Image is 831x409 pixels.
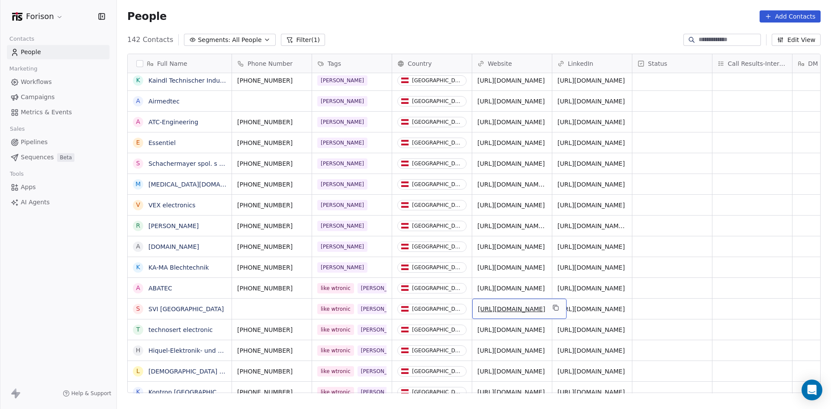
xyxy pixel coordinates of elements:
a: SVI [GEOGRAPHIC_DATA] [148,306,224,312]
span: [PERSON_NAME] [358,325,408,335]
span: Apps [21,183,36,192]
a: [URL][DOMAIN_NAME] [557,306,625,312]
div: Status [632,54,712,73]
span: Pipelines [21,138,48,147]
div: [GEOGRAPHIC_DATA] [412,389,463,395]
span: like wtronic [317,366,354,377]
div: [GEOGRAPHIC_DATA] [412,264,463,271]
span: [PERSON_NAME] [358,387,408,397]
div: Open Intercom Messenger [802,380,822,400]
div: Phone Number [232,54,312,73]
div: Country [392,54,472,73]
span: like wtronic [317,345,354,356]
div: K [136,76,140,85]
div: [GEOGRAPHIC_DATA] [412,77,463,84]
a: [URL][DOMAIN_NAME] [557,368,625,375]
span: Forison [26,11,54,22]
span: LinkedIn [568,59,593,68]
span: [PHONE_NUMBER] [237,367,306,376]
span: All People [232,35,261,45]
a: Apps [7,180,110,194]
span: [PHONE_NUMBER] [237,284,306,293]
a: [DEMOGRAPHIC_DATA] Lighting Solution [148,368,271,375]
span: [PERSON_NAME] [358,366,408,377]
a: Airmedtec [148,98,180,105]
span: like wtronic [317,304,354,314]
div: A [136,97,140,106]
div: V [136,200,140,209]
a: People [7,45,110,59]
div: Tags [312,54,392,73]
a: Schachermayer spol. s r.o [148,160,227,167]
a: [URL][DOMAIN_NAME] [557,389,625,396]
div: [GEOGRAPHIC_DATA] [412,119,463,125]
a: [URL][DOMAIN_NAME][MEDICAL_DATA] [477,181,596,188]
a: Campaigns [7,90,110,104]
div: Full Name [128,54,232,73]
div: K [136,263,140,272]
span: Tools [6,167,27,180]
span: like wtronic [317,283,354,293]
div: R [136,221,140,230]
a: [PERSON_NAME] [148,222,199,229]
a: [URL][DOMAIN_NAME] [477,264,545,271]
a: [URL][DOMAIN_NAME] [557,77,625,84]
span: [PHONE_NUMBER] [237,222,306,230]
a: [URL][DOMAIN_NAME] [557,119,625,126]
span: Contacts [6,32,38,45]
div: LinkedIn [552,54,632,73]
div: a [136,242,140,251]
span: [PHONE_NUMBER] [237,159,306,168]
span: Metrics & Events [21,108,72,117]
span: [PERSON_NAME] [317,262,367,273]
span: [PERSON_NAME] [317,138,367,148]
span: [PERSON_NAME] [317,242,367,252]
div: [GEOGRAPHIC_DATA] [412,368,463,374]
span: Status [648,59,667,68]
div: [GEOGRAPHIC_DATA] [412,306,463,312]
span: [PERSON_NAME] [317,117,367,127]
span: [PERSON_NAME] [358,304,408,314]
div: grid [128,73,232,393]
a: [URL][DOMAIN_NAME] [557,160,625,167]
span: Full Name [157,59,187,68]
div: H [136,346,141,355]
span: [PHONE_NUMBER] [237,118,306,126]
a: [URL][DOMAIN_NAME] [477,347,545,354]
a: [URL][DOMAIN_NAME] [557,139,625,146]
a: [URL][DOMAIN_NAME] [477,160,545,167]
a: Help & Support [63,390,111,397]
span: [PHONE_NUMBER] [237,388,306,396]
span: [PHONE_NUMBER] [237,138,306,147]
a: [URL][DOMAIN_NAME] [557,98,625,105]
div: [GEOGRAPHIC_DATA] [412,98,463,104]
a: ABATEC [148,285,172,292]
a: [URL][DOMAIN_NAME][PERSON_NAME] [557,222,675,229]
a: [URL][DOMAIN_NAME] [478,306,545,312]
div: A [136,283,140,293]
a: ATC-Engineering [148,119,198,126]
a: [URL][DOMAIN_NAME] [557,202,625,209]
span: 142 Contacts [127,35,173,45]
span: [PERSON_NAME] [317,221,367,231]
a: [URL][DOMAIN_NAME] [477,98,545,105]
a: [URL][DOMAIN_NAME] [477,389,545,396]
a: Workflows [7,75,110,89]
div: t [136,325,140,334]
a: Kaindl Technischer Industriebedarf [148,77,253,84]
a: [URL][DOMAIN_NAME] [477,326,545,333]
div: [GEOGRAPHIC_DATA] [412,285,463,291]
span: Country [408,59,432,68]
span: Help & Support [71,390,111,397]
a: [URL][DOMAIN_NAME] [477,285,545,292]
a: [URL][DOMAIN_NAME] [477,77,545,84]
a: [MEDICAL_DATA][DOMAIN_NAME] [148,181,250,188]
span: Tags [328,59,341,68]
div: [GEOGRAPHIC_DATA] [412,140,463,146]
span: [PERSON_NAME] [317,200,367,210]
span: [PHONE_NUMBER] [237,180,306,189]
a: [DOMAIN_NAME] [148,243,199,250]
span: [PHONE_NUMBER] [237,76,306,85]
span: [PHONE_NUMBER] [237,242,306,251]
a: Hiquel-Elektronik- und Anlagenbau [148,347,254,354]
